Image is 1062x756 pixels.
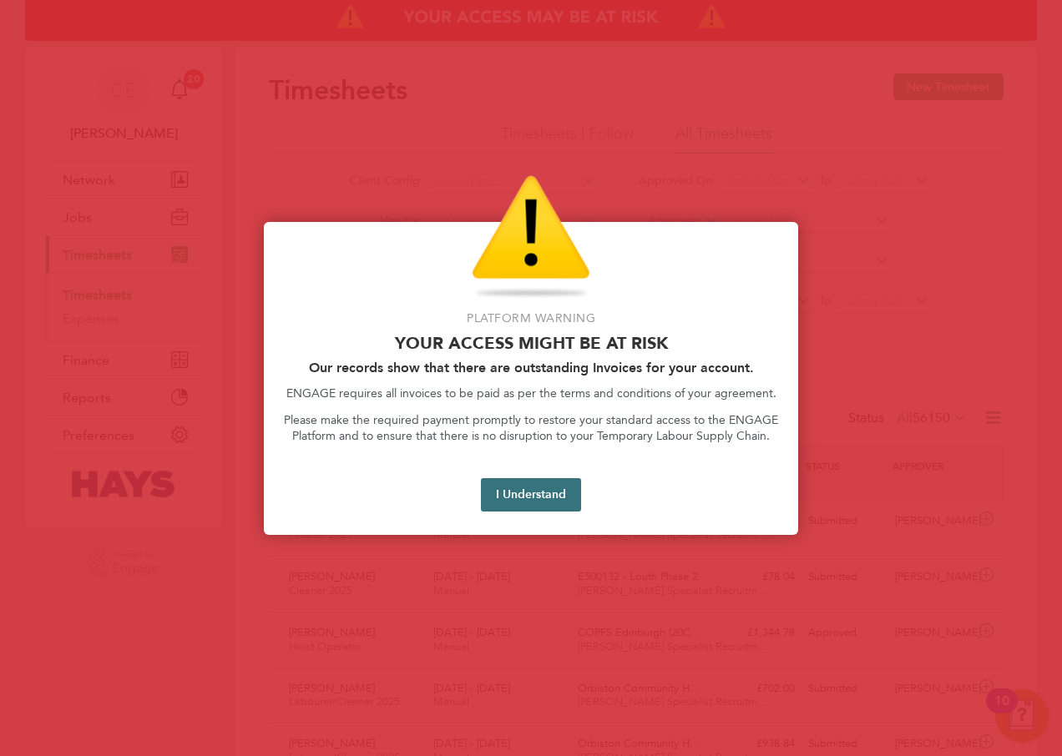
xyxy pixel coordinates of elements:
p: Please make the required payment promptly to restore your standard access to the ENGAGE Platform ... [284,412,778,445]
button: I Understand [481,478,581,512]
p: Platform Warning [284,310,778,327]
img: Warning Icon [472,175,590,300]
p: Your access might be at risk [284,333,778,353]
p: ENGAGE requires all invoices to be paid as per the terms and conditions of your agreement. [284,386,778,402]
div: Access At Risk [264,222,798,535]
h2: Our records show that there are outstanding Invoices for your account. [284,360,778,375]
